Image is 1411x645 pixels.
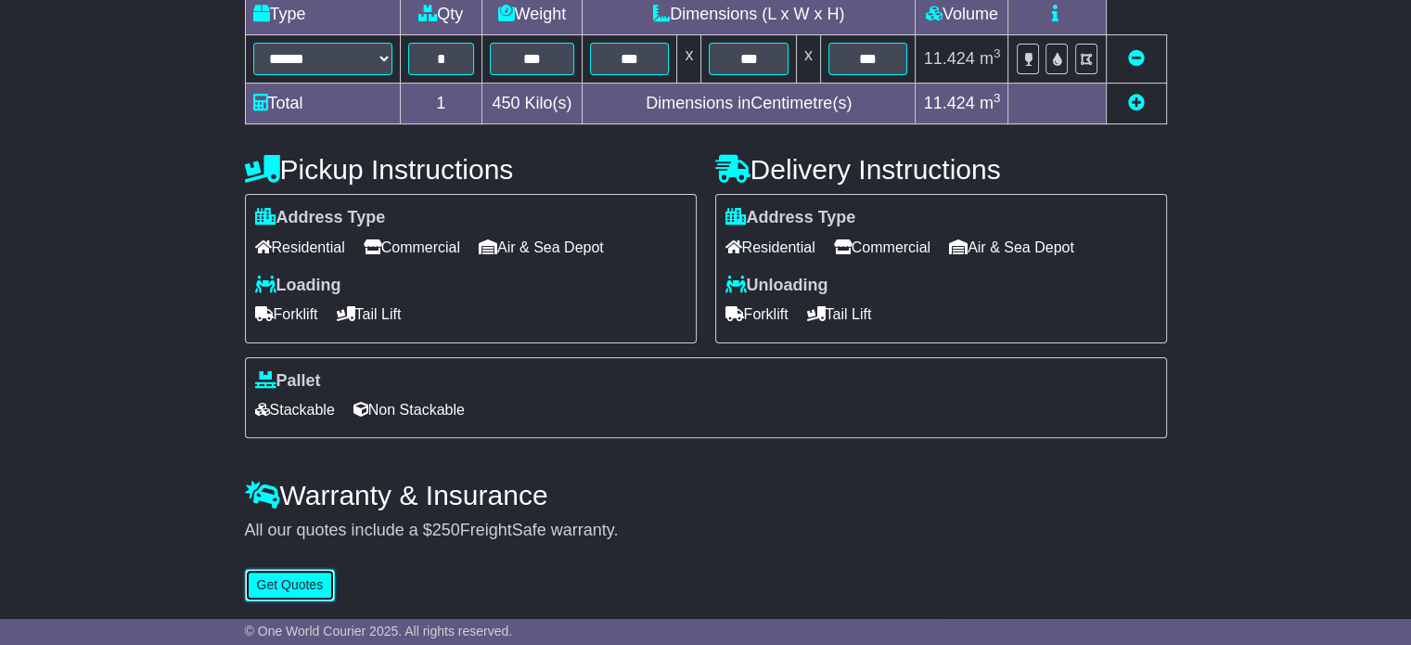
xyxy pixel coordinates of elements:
[807,300,872,329] span: Tail Lift
[582,84,915,124] td: Dimensions in Centimetre(s)
[245,154,697,185] h4: Pickup Instructions
[994,46,1001,60] sup: 3
[364,233,460,262] span: Commercial
[255,276,341,296] label: Loading
[725,233,815,262] span: Residential
[677,35,701,84] td: x
[255,300,318,329] span: Forklift
[980,94,1001,112] span: m
[432,521,460,539] span: 250
[255,371,321,392] label: Pallet
[796,35,820,84] td: x
[949,233,1074,262] span: Air & Sea Depot
[255,233,345,262] span: Residential
[725,208,856,228] label: Address Type
[245,521,1167,541] div: All our quotes include a $ FreightSafe warranty.
[1128,94,1145,112] a: Add new item
[353,395,465,424] span: Non Stackable
[400,84,481,124] td: 1
[980,49,1001,68] span: m
[715,154,1167,185] h4: Delivery Instructions
[725,300,789,329] span: Forklift
[245,480,1167,510] h4: Warranty & Insurance
[245,624,513,639] span: © One World Courier 2025. All rights reserved.
[834,233,930,262] span: Commercial
[481,84,582,124] td: Kilo(s)
[255,208,386,228] label: Address Type
[492,94,520,112] span: 450
[245,569,336,601] button: Get Quotes
[1128,49,1145,68] a: Remove this item
[479,233,604,262] span: Air & Sea Depot
[245,84,400,124] td: Total
[255,395,335,424] span: Stackable
[725,276,828,296] label: Unloading
[924,49,975,68] span: 11.424
[994,91,1001,105] sup: 3
[924,94,975,112] span: 11.424
[337,300,402,329] span: Tail Lift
